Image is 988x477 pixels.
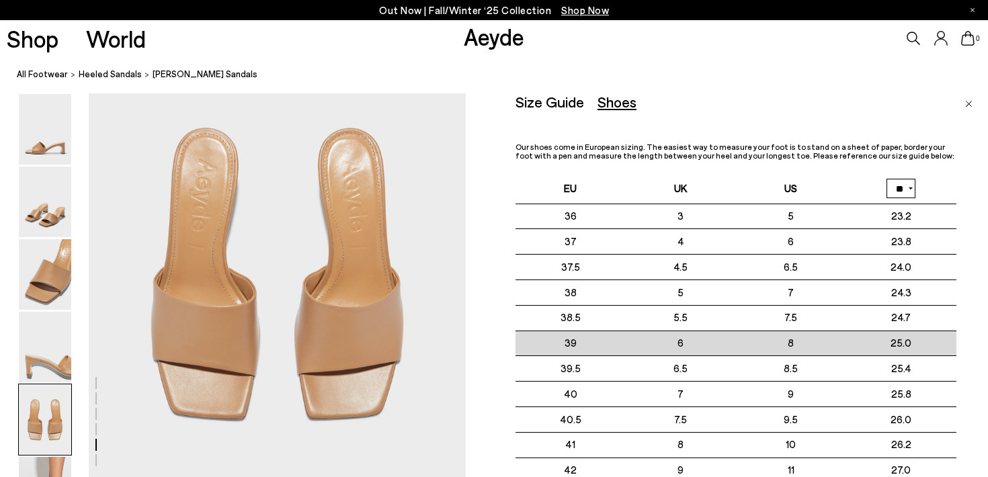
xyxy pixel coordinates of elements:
td: 7 [736,279,846,305]
td: 39 [516,331,626,356]
div: Size Guide [516,93,584,110]
td: 25.4 [846,356,956,382]
td: 26.2 [846,432,956,458]
td: 6.5 [736,255,846,280]
td: 26.0 [846,406,956,432]
td: 10 [736,432,846,458]
td: 41 [516,432,626,458]
div: Shoes [598,93,636,110]
td: 7.5 [736,305,846,331]
a: Close [965,93,973,110]
td: 6 [736,229,846,255]
td: 8 [626,432,736,458]
td: 7 [626,382,736,407]
td: 39.5 [516,356,626,382]
span: Navigate to /collections/new-in [561,4,609,16]
a: World [86,27,146,50]
td: 6 [626,331,736,356]
th: EU [516,173,626,204]
td: 40 [516,382,626,407]
img: Jeanie Leather Sandals - Image 3 [19,239,71,310]
td: 37.5 [516,255,626,280]
img: Jeanie Leather Sandals - Image 4 [19,312,71,382]
p: Out Now | Fall/Winter ‘25 Collection [379,2,609,19]
th: UK [626,173,736,204]
a: 0 [961,31,975,46]
td: 38 [516,279,626,305]
td: 5 [736,204,846,229]
td: 36 [516,204,626,229]
a: Aeyde [464,22,524,50]
td: 25.8 [846,382,956,407]
img: Jeanie Leather Sandals - Image 1 [19,94,71,165]
td: 5.5 [626,305,736,331]
th: US [736,173,846,204]
td: 40.5 [516,406,626,432]
td: 23.2 [846,204,956,229]
td: 8.5 [736,356,846,382]
span: [PERSON_NAME] Sandals [153,67,257,81]
td: 6.5 [626,356,736,382]
td: 37 [516,229,626,255]
span: heeled sandals [79,69,142,79]
img: Jeanie Leather Sandals - Image 2 [19,167,71,237]
nav: breadcrumb [17,56,988,93]
td: 23.8 [846,229,956,255]
a: All Footwear [17,67,68,81]
td: 4 [626,229,736,255]
td: 7.5 [626,406,736,432]
td: 24.3 [846,279,956,305]
td: 9 [736,382,846,407]
p: Our shoes come in European sizing. The easiest way to measure your foot is to stand on a sheet of... [516,142,956,160]
td: 4.5 [626,255,736,280]
a: Shop [7,27,58,50]
td: 5 [626,279,736,305]
td: 24.7 [846,305,956,331]
td: 3 [626,204,736,229]
td: 9.5 [736,406,846,432]
a: heeled sandals [79,67,142,81]
td: 24.0 [846,255,956,280]
img: Jeanie Leather Sandals - Image 5 [19,384,71,455]
td: 38.5 [516,305,626,331]
td: 25.0 [846,331,956,356]
span: 0 [975,35,981,42]
td: 8 [736,331,846,356]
